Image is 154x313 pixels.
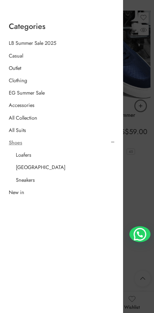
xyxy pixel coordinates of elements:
[16,151,31,158] a: Loafers
[9,52,23,59] a: Casual
[9,102,34,109] a: Accessories
[9,40,56,47] a: LB Summer Sale 2025
[9,189,24,196] a: New in
[9,89,45,96] a: EG Summer Sale
[16,164,65,171] a: [GEOGRAPHIC_DATA]
[9,139,22,146] a: Shoes
[9,77,27,84] a: Clothing
[9,65,21,72] a: Outlet
[9,127,26,134] a: All Suits
[16,176,35,183] a: Sneakers
[9,114,37,121] a: All Collection
[9,21,114,32] span: Categories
